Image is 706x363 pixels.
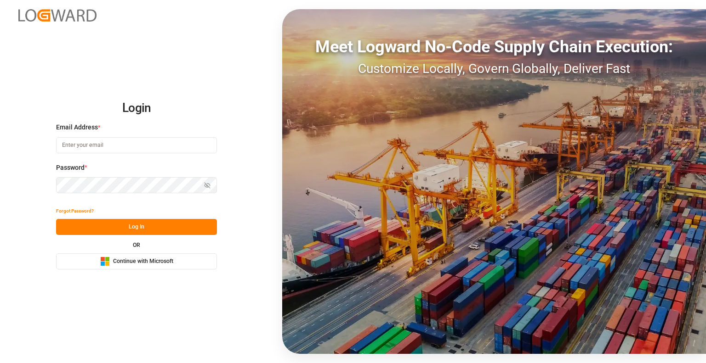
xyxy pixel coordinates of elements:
[56,123,98,132] span: Email Address
[56,94,217,123] h2: Login
[56,137,217,153] input: Enter your email
[282,34,706,59] div: Meet Logward No-Code Supply Chain Execution:
[133,242,140,248] small: OR
[18,9,97,22] img: Logward_new_orange.png
[282,59,706,78] div: Customize Locally, Govern Globally, Deliver Fast
[113,257,173,266] span: Continue with Microsoft
[56,219,217,235] button: Log In
[56,163,85,173] span: Password
[56,203,94,219] button: Forgot Password?
[56,253,217,269] button: Continue with Microsoft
